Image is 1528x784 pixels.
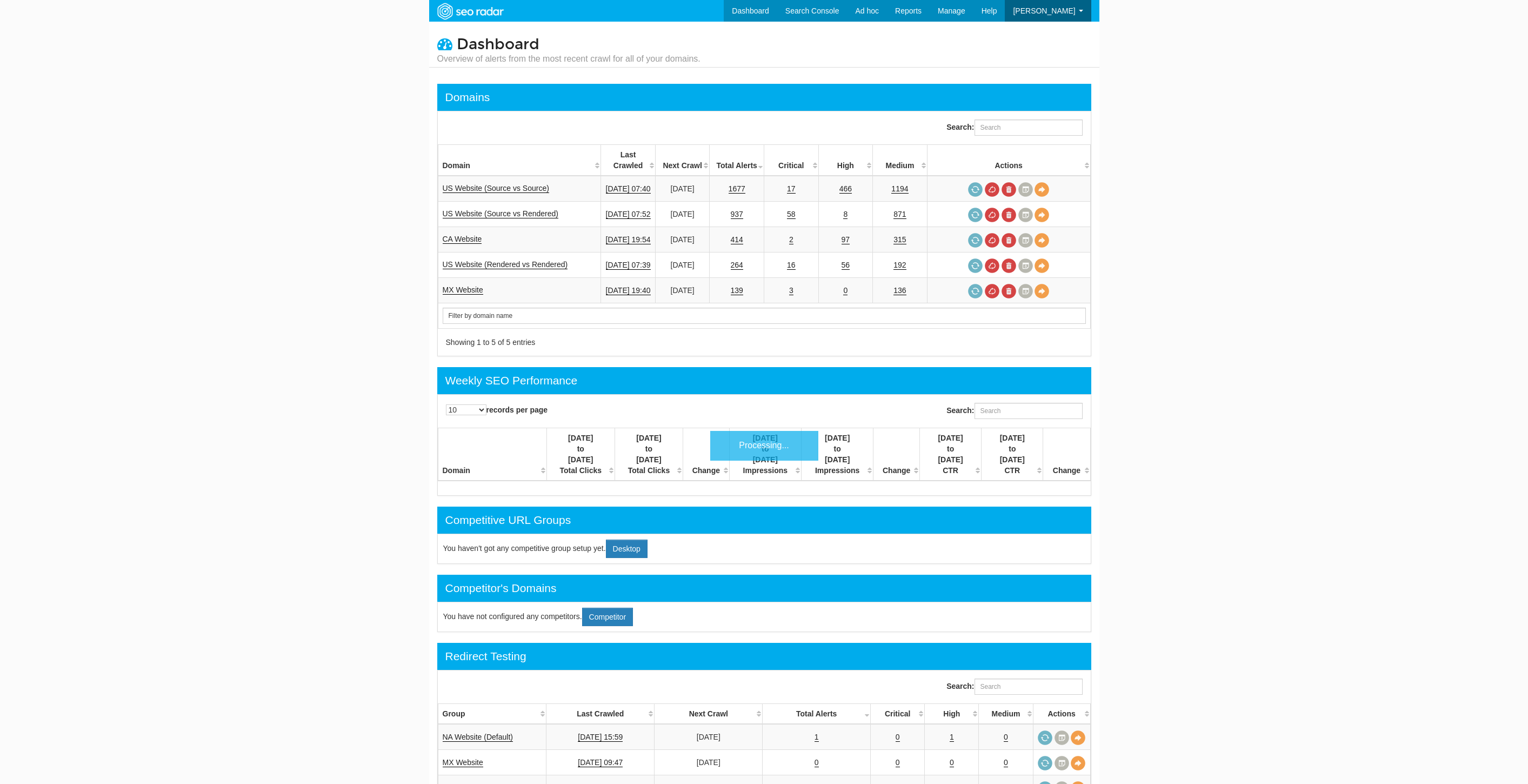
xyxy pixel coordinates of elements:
a: 192 [893,261,906,270]
label: records per page [446,404,548,415]
span: Reports [895,6,922,15]
a: View Domain Overview [1035,258,1049,273]
a: Delete most recent audit [1002,182,1016,197]
a: 466 [839,184,852,194]
a: Request a crawl [968,182,983,197]
a: 0 [815,758,819,767]
th: Last Crawled: activate to sort column descending [601,145,656,176]
a: 0 [896,733,900,742]
th: Total Alerts: activate to sort column ascending [763,704,871,725]
a: Crawl History [1018,208,1033,222]
a: NA Website (Default) [443,733,513,742]
a: View Domain Overview [1035,182,1049,197]
a: 2 [789,235,793,244]
a: 1 [815,733,819,742]
input: Search: [975,119,1083,136]
td: [DATE] [655,278,710,303]
a: 871 [893,210,906,219]
th: [DATE] to [DATE] Impressions [802,428,873,481]
a: 0 [1004,733,1008,742]
a: 0 [950,758,954,767]
a: 16 [787,261,796,270]
a: 56 [842,261,850,270]
th: [DATE] to [DATE] CTR [919,428,981,481]
a: Desktop [606,540,648,558]
a: Cancel in-progress audit [985,208,999,222]
a: 264 [731,261,743,270]
a: US Website (Source vs Source) [443,184,549,193]
a: Cancel in-progress audit [985,258,999,273]
th: Medium: activate to sort column descending [979,704,1033,725]
a: 315 [893,235,906,244]
a: Delete most recent audit [1002,284,1016,298]
a: Crawl History [1018,284,1033,298]
a: 97 [842,235,850,244]
a: 0 [896,758,900,767]
a: 136 [893,286,906,295]
a: 17 [787,184,796,194]
a: View Domain Overview [1035,208,1049,222]
a: [DATE] 07:52 [606,210,651,219]
a: 139 [731,286,743,295]
div: Competitor's Domains [445,580,557,596]
th: [DATE] to [DATE] Total Clicks [615,428,683,481]
td: [DATE] [655,202,710,227]
a: Delete most recent audit [1002,208,1016,222]
th: Critical: activate to sort column descending [764,145,818,176]
a: Request a crawl [1038,730,1052,745]
a: Competitor [582,608,633,626]
th: Domain [438,428,546,481]
th: Actions: activate to sort column ascending [927,145,1090,176]
a: [DATE] 07:39 [606,261,651,270]
th: Last Crawled: activate to sort column descending [546,704,655,725]
label: Search: [946,119,1082,136]
a: Delete most recent audit [1002,233,1016,248]
div: Weekly SEO Performance [445,373,578,389]
a: Cancel in-progress audit [985,284,999,298]
th: Change [873,428,920,481]
a: Request a crawl [968,258,983,273]
a: Delete most recent audit [1002,258,1016,273]
span: [PERSON_NAME] [1013,6,1075,15]
th: Domain: activate to sort column ascending [438,145,601,176]
a: MX Website [443,285,483,295]
a: Crawl History [1018,233,1033,248]
select: records per page [446,404,486,415]
a: [DATE] 09:47 [578,758,623,767]
div: You haven't got any competitive group setup yet. [437,534,1091,564]
a: US Website (Rendered vs Rendered) [443,260,568,269]
th: Group: activate to sort column ascending [438,704,546,725]
a: Crawl History [1055,730,1069,745]
a: 8 [843,210,848,219]
span: Help [982,6,997,15]
span: Dashboard [457,35,539,54]
th: Change [1043,428,1090,481]
a: Crawl History [1055,756,1069,770]
th: High: activate to sort column descending [818,145,873,176]
a: 414 [731,235,743,244]
a: [DATE] 19:54 [606,235,651,244]
a: [DATE] 07:40 [606,184,651,194]
th: [DATE] to [DATE] Total Clicks [546,428,615,481]
a: US Website (Source vs Rendered) [443,209,559,218]
input: Search [443,308,1086,324]
a: Cancel in-progress audit [985,182,999,197]
a: Crawl History [1018,182,1033,197]
a: View Domain Overview [1035,233,1049,248]
a: Crawl History [1018,258,1033,273]
th: [DATE] to [DATE] Impressions [729,428,801,481]
th: Critical: activate to sort column descending [871,704,925,725]
div: Redirect Testing [445,648,526,665]
a: CA Website [443,235,482,244]
a: Cancel in-progress audit [985,233,999,248]
a: View Bundle Overview [1071,730,1085,745]
a: [DATE] 19:40 [606,286,651,295]
a: Request a crawl [968,208,983,222]
th: [DATE] to [DATE] CTR [982,428,1043,481]
a: 58 [787,210,796,219]
a: 0 [1004,758,1008,767]
a: View Bundle Overview [1071,756,1085,770]
th: High: activate to sort column descending [925,704,979,725]
div: Showing 1 to 5 of 5 entries [446,337,751,348]
a: 937 [731,210,743,219]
